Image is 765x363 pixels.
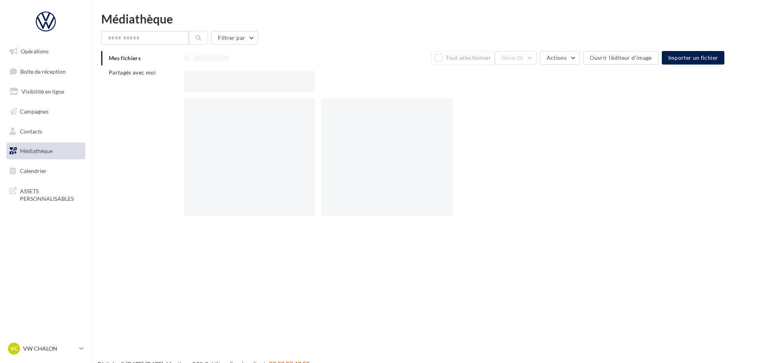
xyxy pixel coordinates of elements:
[20,186,82,203] span: ASSETS PERSONNALISABLES
[20,167,47,174] span: Calendrier
[547,54,567,61] span: Actions
[109,69,156,76] span: Partagés avec moi
[211,31,258,45] button: Filtrer par
[5,43,87,60] a: Opérations
[662,51,725,65] button: Importer un fichier
[540,51,580,65] button: Actions
[5,182,87,206] a: ASSETS PERSONNALISABLES
[101,13,755,25] div: Médiathèque
[5,103,87,120] a: Campagnes
[6,341,85,356] a: VC VW CHALON
[431,51,495,65] button: Tout sélectionner
[5,83,87,100] a: Visibilité en ligne
[21,48,49,55] span: Opérations
[5,123,87,140] a: Contacts
[23,345,76,353] p: VW CHALON
[668,54,718,61] span: Importer un fichier
[5,143,87,159] a: Médiathèque
[5,163,87,179] a: Calendrier
[20,128,42,134] span: Contacts
[10,345,18,353] span: VC
[20,68,66,75] span: Boîte de réception
[517,55,524,61] span: (0)
[22,88,64,95] span: Visibilité en ligne
[583,51,658,65] button: Ouvrir l'éditeur d'image
[5,63,87,80] a: Boîte de réception
[20,147,53,154] span: Médiathèque
[20,108,49,115] span: Campagnes
[109,55,141,61] span: Mes fichiers
[495,51,537,65] button: Gérer(0)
